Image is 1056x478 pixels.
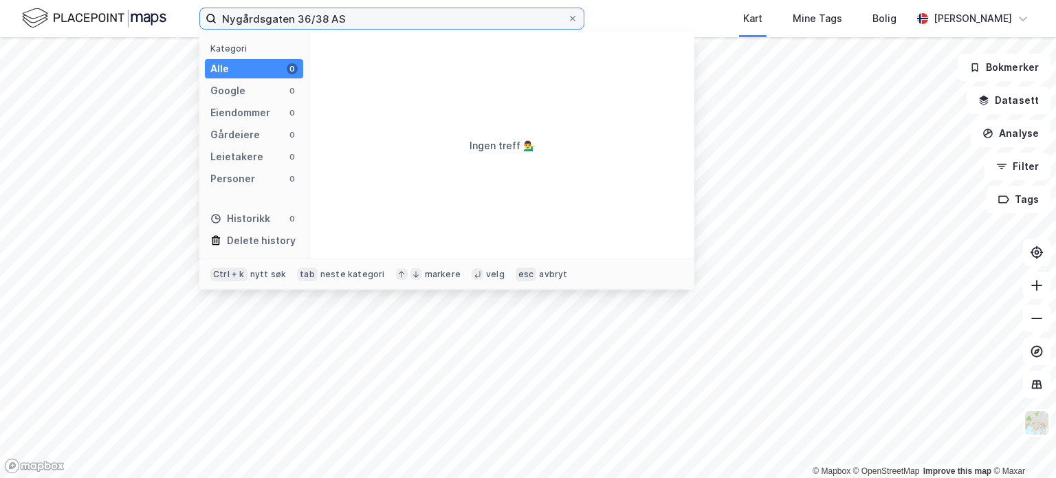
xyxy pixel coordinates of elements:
button: Datasett [967,87,1050,114]
img: logo.f888ab2527a4732fd821a326f86c7f29.svg [22,6,166,30]
input: Søk på adresse, matrikkel, gårdeiere, leietakere eller personer [217,8,567,29]
img: Z [1024,410,1050,436]
div: Historikk [210,210,270,227]
div: Kategori [210,43,303,54]
div: Bolig [872,10,896,27]
div: Gårdeiere [210,127,260,143]
div: [PERSON_NAME] [934,10,1012,27]
div: 0 [287,85,298,96]
div: Mine Tags [793,10,842,27]
div: markere [425,269,461,280]
div: nytt søk [250,269,287,280]
div: avbryt [539,269,567,280]
a: OpenStreetMap [853,466,920,476]
div: Personer [210,171,255,187]
div: 0 [287,129,298,140]
div: Ctrl + k [210,268,247,281]
button: Bokmerker [958,54,1050,81]
div: Leietakere [210,149,263,165]
div: 0 [287,107,298,118]
div: neste kategori [320,269,385,280]
iframe: Chat Widget [987,412,1056,478]
div: Kart [743,10,762,27]
div: 0 [287,151,298,162]
div: Delete history [227,232,296,249]
div: 0 [287,213,298,224]
div: Alle [210,61,229,77]
div: tab [297,268,318,281]
a: Improve this map [923,466,991,476]
div: 0 [287,63,298,74]
div: esc [516,268,537,281]
a: Mapbox [813,466,850,476]
button: Analyse [971,120,1050,147]
div: velg [486,269,505,280]
div: Kontrollprogram for chat [987,412,1056,478]
div: Eiendommer [210,105,270,121]
div: 0 [287,173,298,184]
button: Filter [984,153,1050,180]
div: Google [210,83,245,99]
button: Tags [987,186,1050,213]
a: Mapbox homepage [4,458,65,474]
div: Ingen treff 💁‍♂️ [470,138,535,154]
